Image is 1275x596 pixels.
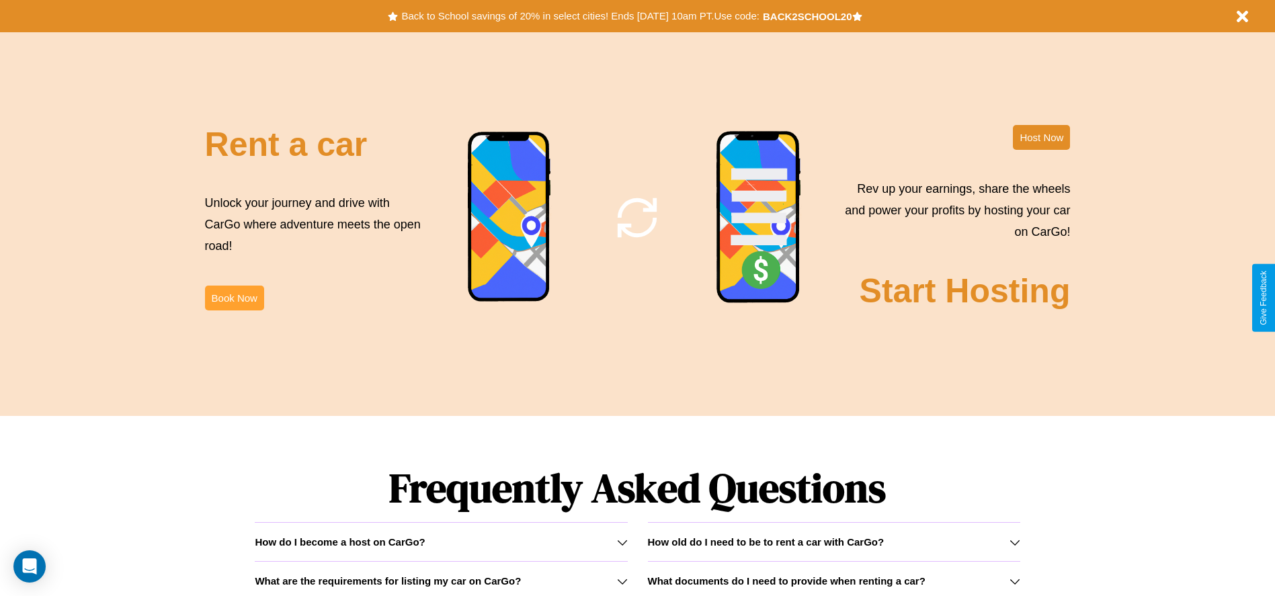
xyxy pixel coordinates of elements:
[860,271,1071,310] h2: Start Hosting
[13,550,46,583] div: Open Intercom Messenger
[1259,271,1268,325] div: Give Feedback
[255,536,425,548] h3: How do I become a host on CarGo?
[205,192,425,257] p: Unlock your journey and drive with CarGo where adventure meets the open road!
[716,130,802,305] img: phone
[648,536,885,548] h3: How old do I need to be to rent a car with CarGo?
[648,575,926,587] h3: What documents do I need to provide when renting a car?
[398,7,762,26] button: Back to School savings of 20% in select cities! Ends [DATE] 10am PT.Use code:
[255,575,521,587] h3: What are the requirements for listing my car on CarGo?
[205,125,368,164] h2: Rent a car
[255,454,1020,522] h1: Frequently Asked Questions
[763,11,852,22] b: BACK2SCHOOL20
[205,286,264,310] button: Book Now
[467,131,552,304] img: phone
[1013,125,1070,150] button: Host Now
[837,178,1070,243] p: Rev up your earnings, share the wheels and power your profits by hosting your car on CarGo!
